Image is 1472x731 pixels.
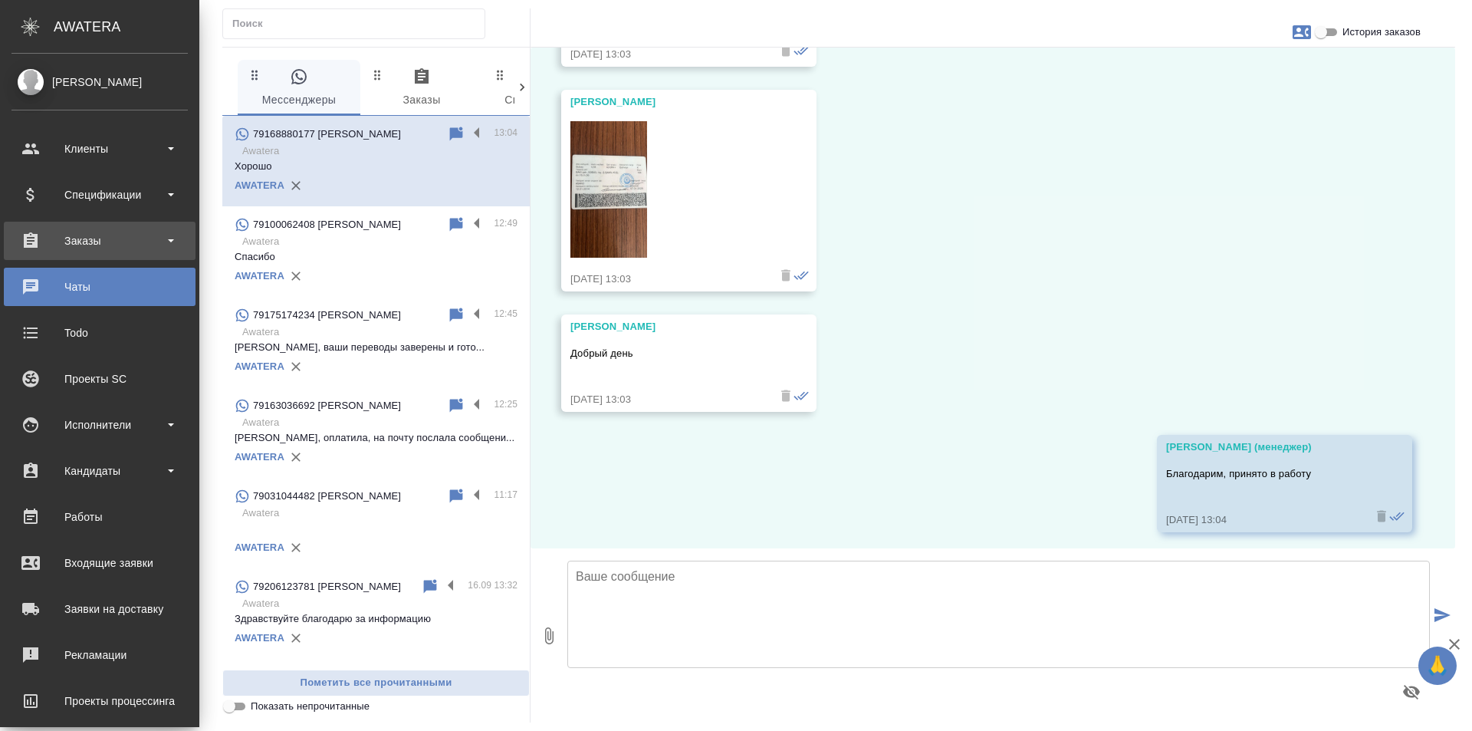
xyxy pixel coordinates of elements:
div: 79100062408 [PERSON_NAME]12:49AwateraСпасибоAWATERA [222,206,530,297]
span: Спецификации [492,68,596,110]
a: AWATERA [235,632,284,644]
div: [DATE] 13:03 [570,272,763,287]
p: [PERSON_NAME], ваши переводы заверены и гото... [235,340,517,355]
p: 79163036692 [PERSON_NAME] [253,398,401,413]
p: Awatera [242,505,517,521]
div: Работы [11,505,188,528]
div: Спецификации [11,183,188,206]
button: Удалить привязку [284,446,307,469]
a: AWATERA [235,270,284,282]
p: Awatera [242,415,517,430]
div: Исполнители [11,413,188,436]
p: Awatera [242,143,517,159]
button: Пометить все прочитанными [222,670,530,696]
div: 79206123781 [PERSON_NAME]16.09 13:32AwateraЗдравствуйте благодарю за информациюAWATERA [222,568,530,659]
div: [PERSON_NAME] (менеджер) [1166,440,1359,455]
p: Awatera [242,596,517,611]
p: 12:49 [494,216,517,231]
div: Чаты [11,275,188,298]
a: Работы [4,498,195,536]
span: История заказов [1342,25,1421,40]
p: 12:25 [494,397,517,412]
img: Thumbnail [570,121,647,258]
div: Todo [11,321,188,344]
button: Удалить привязку [284,265,307,288]
a: AWATERA [235,361,284,372]
button: Заявки [1283,14,1320,51]
p: Хорошо [235,159,517,174]
p: 11:17 [494,487,517,502]
div: 79175174234 [PERSON_NAME]12:45Awatera[PERSON_NAME], ваши переводы заверены и гото...AWATERA [222,297,530,387]
a: AWATERA [235,179,284,191]
p: 15.09 17:00 [468,668,517,683]
div: AWATERA [54,12,199,42]
div: 41793043213 [PERSON_NAME]15.09 17:00AwateraХорошо, будем ждать! [222,659,530,726]
button: Удалить привязку [284,355,307,378]
button: 🙏 [1418,647,1457,685]
div: [DATE] 13:03 [570,392,763,407]
span: Пометить все прочитанными [231,674,521,692]
a: Todo [4,314,195,352]
div: 79163036692 [PERSON_NAME]12:25Awatera[PERSON_NAME], оплатила, на почту послала сообщени...AWATERA [222,387,530,478]
div: Заявки на доставку [11,598,188,621]
span: Заказы [370,68,474,110]
div: 79031044482 [PERSON_NAME]11:17AwateraAWATERA [222,478,530,568]
div: Заказы [11,229,188,252]
div: Пометить непрочитанным [447,306,465,324]
p: Спасибо [235,249,517,265]
a: AWATERA [235,451,284,463]
div: Пометить непрочитанным [421,578,439,596]
div: 79168880177 [PERSON_NAME]13:04AwateraХорошоAWATERA [222,116,530,206]
p: 16.09 13:32 [468,578,517,593]
p: Благодарим, принято в работу [1166,466,1359,482]
div: Пометить непрочитанным [447,487,465,505]
p: 13:04 [494,125,517,140]
a: Рекламации [4,636,195,674]
p: Awatera [242,324,517,340]
p: Здравствуйте благодарю за информацию [235,611,517,627]
div: Входящие заявки [11,552,188,575]
div: Клиенты [11,137,188,160]
p: Awatera [242,234,517,249]
input: Поиск [232,13,485,35]
div: Проекты SC [11,367,188,390]
div: Проекты процессинга [11,690,188,713]
button: Удалить привязку [284,536,307,559]
div: [DATE] 13:03 [570,47,763,62]
div: Пометить непрочитанным [421,668,439,687]
button: Удалить привязку [284,627,307,650]
p: 12:45 [494,306,517,321]
div: [PERSON_NAME] [11,74,188,91]
p: 79206123781 [PERSON_NAME] [253,579,401,594]
a: Проекты процессинга [4,682,195,720]
button: Удалить привязку [284,174,307,197]
p: 79100062408 [PERSON_NAME] [253,217,401,232]
a: Входящие заявки [4,544,195,582]
button: Предпросмотр [1393,673,1430,710]
a: Проекты SC [4,360,195,398]
p: 79175174234 [PERSON_NAME] [253,308,401,323]
div: [PERSON_NAME] [570,319,763,334]
div: [DATE] 13:04 [1166,512,1359,528]
span: 🙏 [1424,650,1451,682]
div: Пометить непрочитанным [447,397,465,415]
a: AWATERA [235,542,284,553]
div: [PERSON_NAME] [570,94,763,110]
p: 79031044482 [PERSON_NAME] [253,489,401,504]
svg: Зажми и перетащи, чтобы поменять порядок вкладок [493,68,508,82]
a: Заявки на доставку [4,590,195,628]
svg: Зажми и перетащи, чтобы поменять порядок вкладок [248,68,262,82]
span: Мессенджеры [247,68,351,110]
a: Чаты [4,268,195,306]
div: Рекламации [11,644,188,667]
span: Показать непрочитанные [251,699,370,714]
p: [PERSON_NAME], оплатила, на почту послала сообщени... [235,430,517,446]
p: 79168880177 [PERSON_NAME] [253,127,401,142]
div: Кандидаты [11,459,188,482]
p: Добрый день [570,346,763,361]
